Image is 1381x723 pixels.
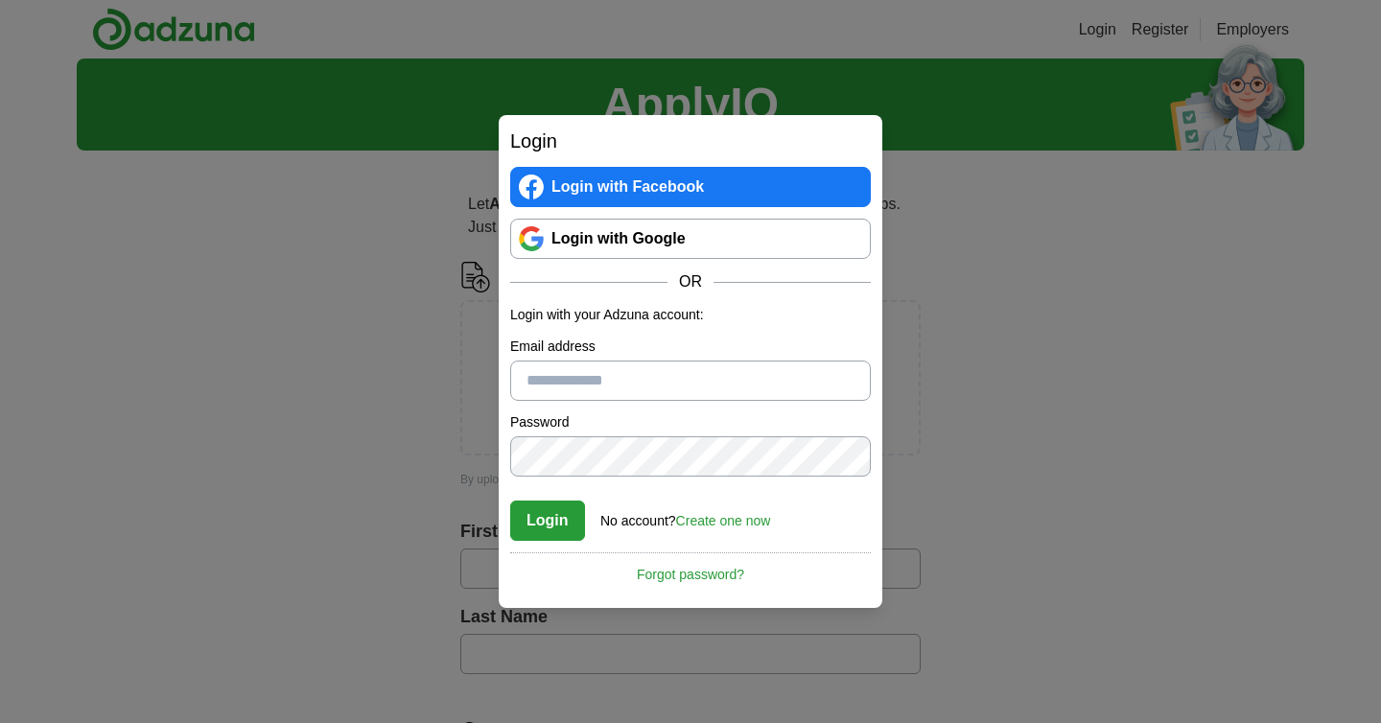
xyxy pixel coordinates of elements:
a: Login with Google [510,219,871,259]
p: Login with your Adzuna account: [510,305,871,325]
a: Login with Facebook [510,167,871,207]
a: Forgot password? [510,552,871,585]
a: Create one now [676,513,771,528]
span: OR [667,270,714,293]
div: No account? [600,500,770,531]
h2: Login [510,127,871,155]
label: Email address [510,337,871,357]
label: Password [510,412,871,432]
button: Login [510,501,585,541]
